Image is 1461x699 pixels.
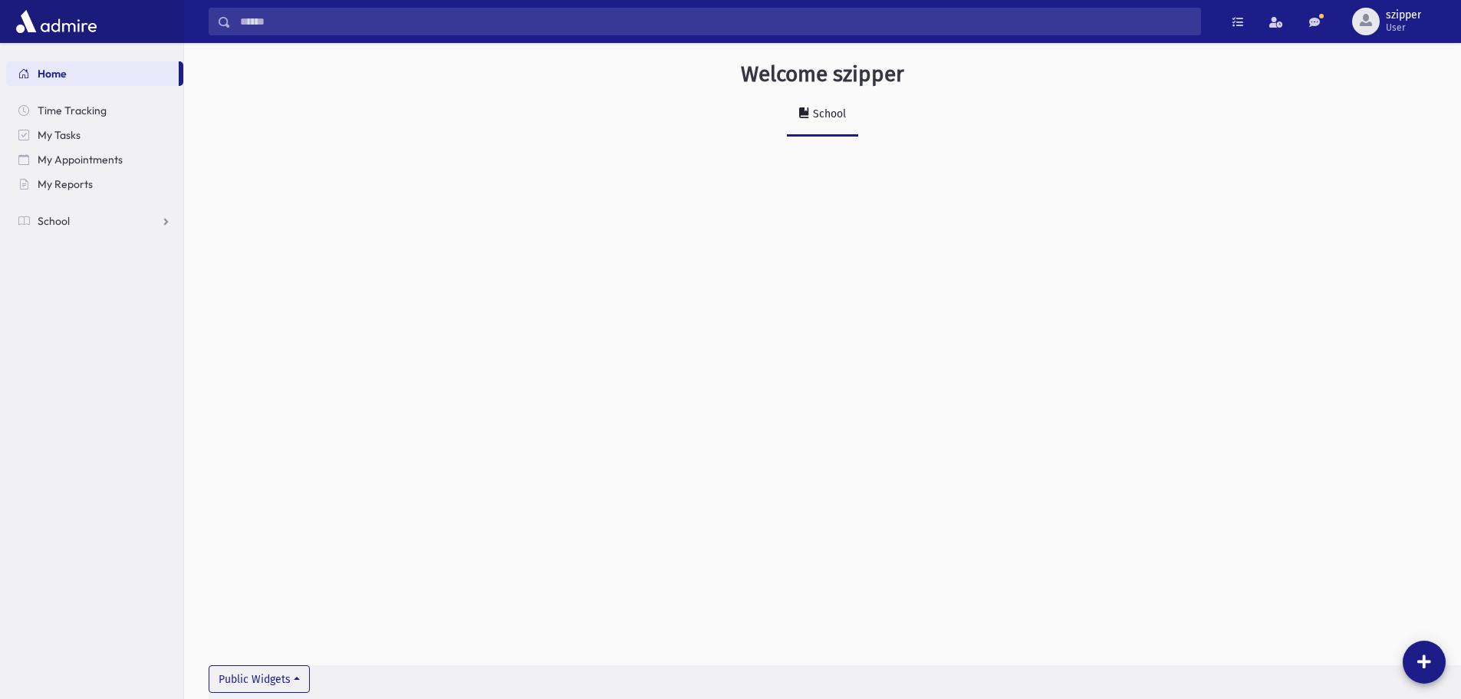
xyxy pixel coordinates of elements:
a: My Reports [6,172,183,196]
span: My Reports [38,177,93,191]
a: My Appointments [6,147,183,172]
input: Search [231,8,1200,35]
a: My Tasks [6,123,183,147]
a: Home [6,61,179,86]
span: Time Tracking [38,104,107,117]
h3: Welcome szipper [741,61,904,87]
span: My Appointments [38,153,123,167]
a: School [787,94,858,137]
span: szipper [1386,9,1421,21]
button: Public Widgets [209,665,310,693]
span: Home [38,67,67,81]
span: My Tasks [38,128,81,142]
span: User [1386,21,1421,34]
img: AdmirePro [12,6,100,37]
div: School [810,107,846,120]
a: School [6,209,183,233]
a: Time Tracking [6,98,183,123]
span: School [38,214,70,228]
